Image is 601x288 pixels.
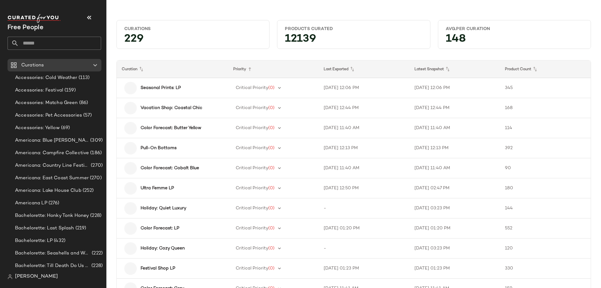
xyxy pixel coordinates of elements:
[285,26,422,32] div: Products Curated
[236,206,268,211] span: Critical Priority
[141,145,177,151] b: Pull-On Bottoms
[15,237,53,244] span: Bachelorette: LP
[319,178,409,198] td: [DATE] 12:50 PM
[89,175,102,182] span: (270)
[236,126,268,130] span: Critical Priority
[409,158,500,178] td: [DATE] 11:40 AM
[15,124,60,132] span: Accessories: Yellow
[500,118,591,138] td: 114
[119,34,267,46] div: 229
[141,125,201,131] b: Color Forecast: Butter Yellow
[90,262,103,270] span: (228)
[8,274,13,279] img: svg%3e
[268,126,275,130] span: (0)
[319,198,409,218] td: -
[141,185,174,191] b: Ultra Femme LP
[15,250,90,257] span: Bachelorette: Seashells and Wedding Bells
[409,259,500,279] td: [DATE] 01:23 PM
[441,34,588,46] div: 148
[500,178,591,198] td: 180
[81,187,94,194] span: (252)
[319,98,409,118] td: [DATE] 12:44 PM
[141,245,185,252] b: Holiday: Cozy Queen
[141,265,175,272] b: Festival Shop LP
[236,146,268,150] span: Critical Priority
[500,218,591,238] td: 552
[21,62,44,69] span: Curations
[89,212,101,219] span: (228)
[319,238,409,259] td: -
[319,158,409,178] td: [DATE] 11:40 AM
[63,87,76,94] span: (159)
[409,238,500,259] td: [DATE] 03:23 PM
[15,262,90,270] span: Bachelorette: Till Death Do Us Party
[78,99,88,107] span: (86)
[15,200,47,207] span: Americana LP
[409,78,500,98] td: [DATE] 12:06 PM
[15,87,63,94] span: Accessories: Festival
[236,86,268,90] span: Critical Priority
[82,112,92,119] span: (57)
[74,225,86,232] span: (219)
[141,225,179,232] b: Color Forecast: LP
[15,99,78,107] span: Accessories: Matcha Green
[236,246,268,251] span: Critical Priority
[124,26,262,32] div: Curations
[268,266,275,271] span: (0)
[268,206,275,211] span: (0)
[236,266,268,271] span: Critical Priority
[60,124,70,132] span: (69)
[409,198,500,218] td: [DATE] 03:23 PM
[500,138,591,158] td: 392
[15,175,89,182] span: Americana: East Coast Summer
[15,212,89,219] span: Bachelorette: Honky Tonk Honey
[90,250,103,257] span: (222)
[500,78,591,98] td: 345
[319,259,409,279] td: [DATE] 01:23 PM
[319,60,409,78] th: Last Exported
[77,74,90,81] span: (113)
[319,118,409,138] td: [DATE] 11:40 AM
[47,200,59,207] span: (276)
[141,165,199,171] b: Color Forecast: Cobalt Blue
[268,106,275,110] span: (0)
[236,166,268,170] span: Critical Priority
[268,146,275,150] span: (0)
[446,26,583,32] div: Avg.per Curation
[500,238,591,259] td: 120
[15,187,81,194] span: Americana: Lake House Club
[228,60,319,78] th: Priority
[268,86,275,90] span: (0)
[90,162,103,169] span: (270)
[236,106,268,110] span: Critical Priority
[15,162,90,169] span: Americana: Country Line Festival
[15,273,58,280] span: [PERSON_NAME]
[409,118,500,138] td: [DATE] 11:40 AM
[15,149,89,157] span: Americana: Campfire Collective
[89,149,102,157] span: (186)
[15,74,77,81] span: Accessories: Cold Weather
[409,138,500,158] td: [DATE] 12:13 PM
[15,112,82,119] span: Accessories: Pet Accessories
[500,60,591,78] th: Product Count
[268,226,275,231] span: (0)
[319,138,409,158] td: [DATE] 12:13 PM
[8,24,44,31] span: Current Company Name
[268,166,275,170] span: (0)
[319,78,409,98] td: [DATE] 12:06 PM
[15,225,74,232] span: Bachelorette: Last Splash
[15,137,89,144] span: Americana: Blue [PERSON_NAME] Baby
[409,178,500,198] td: [DATE] 02:47 PM
[89,137,103,144] span: (309)
[141,205,186,212] b: Holiday: Quiet Luxury
[319,218,409,238] td: [DATE] 01:20 PM
[409,218,500,238] td: [DATE] 01:20 PM
[117,60,228,78] th: Curation
[8,14,61,23] img: cfy_white_logo.C9jOOHJF.svg
[280,34,427,46] div: 12139
[236,226,268,231] span: Critical Priority
[53,237,65,244] span: (432)
[500,98,591,118] td: 168
[141,85,181,91] b: Seasonal Prints: LP
[500,198,591,218] td: 144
